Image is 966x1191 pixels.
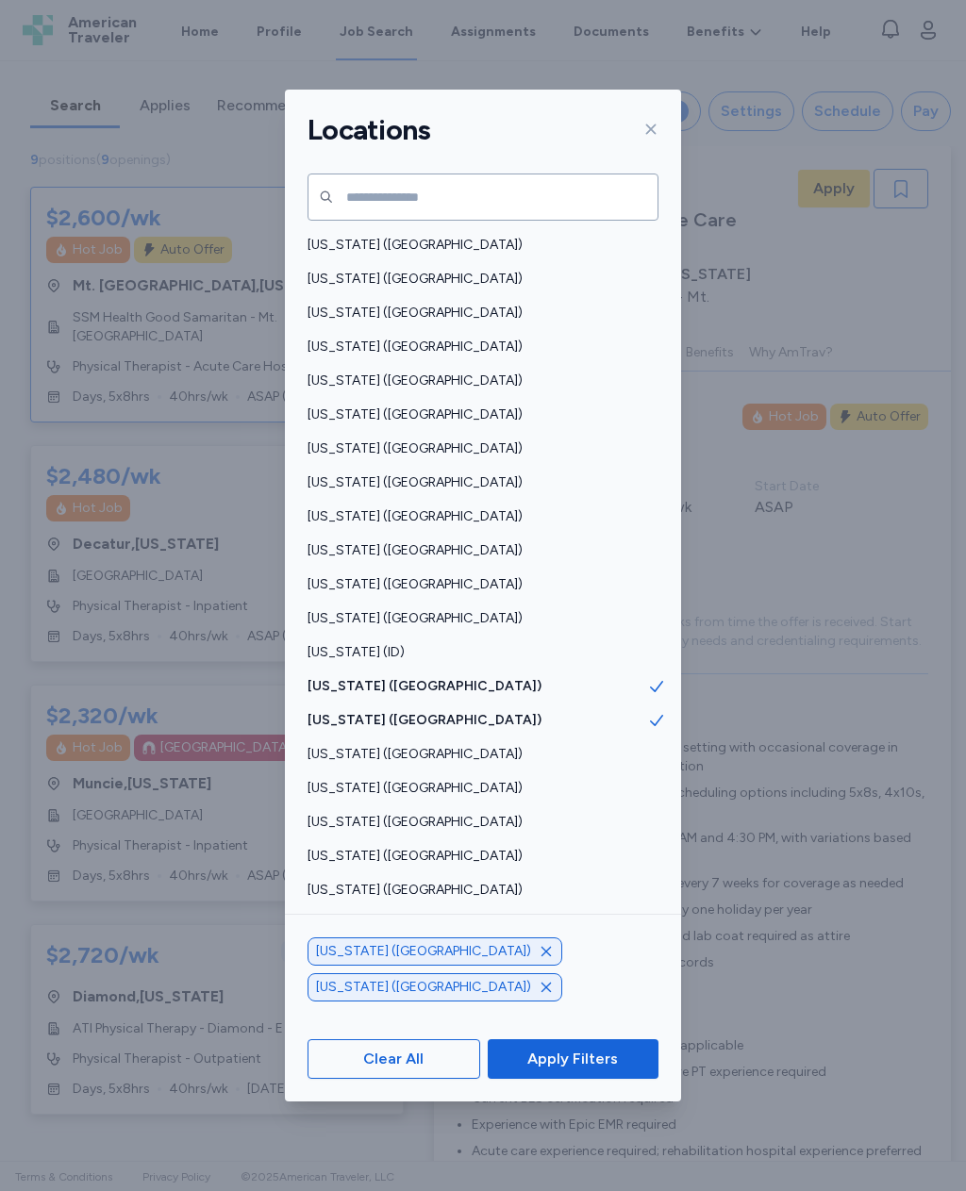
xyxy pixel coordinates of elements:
span: [US_STATE] ([GEOGRAPHIC_DATA]) [308,745,647,764]
span: [US_STATE] ([GEOGRAPHIC_DATA]) [316,978,531,997]
span: [US_STATE] ([GEOGRAPHIC_DATA]) [308,847,647,866]
span: [US_STATE] ([GEOGRAPHIC_DATA]) [308,473,647,492]
span: Clear All [363,1048,424,1070]
span: [US_STATE] ([GEOGRAPHIC_DATA]) [308,338,647,356]
span: [US_STATE] ([GEOGRAPHIC_DATA]) [308,779,647,798]
span: [US_STATE] ([GEOGRAPHIC_DATA]) [308,372,647,390]
span: [US_STATE] ([GEOGRAPHIC_DATA]) [308,575,647,594]
span: [US_STATE] ([GEOGRAPHIC_DATA]) [308,439,647,458]
span: [US_STATE] ([GEOGRAPHIC_DATA]) [308,609,647,628]
span: [US_STATE] ([GEOGRAPHIC_DATA]) [308,405,647,424]
h1: Locations [308,112,430,148]
span: [US_STATE] ([GEOGRAPHIC_DATA]) [308,304,647,323]
span: [US_STATE] ([GEOGRAPHIC_DATA]) [316,942,531,961]
span: [US_STATE] ([GEOGRAPHIC_DATA]) [308,236,647,255]
span: [US_STATE] ([GEOGRAPHIC_DATA]) [308,711,647,730]
span: [US_STATE] ([GEOGRAPHIC_DATA]) [308,507,647,526]
button: Apply Filters [488,1039,658,1079]
span: [US_STATE] ([GEOGRAPHIC_DATA]) [308,677,647,696]
span: [US_STATE] ([GEOGRAPHIC_DATA]) [308,881,647,900]
span: [US_STATE] ([GEOGRAPHIC_DATA]) [308,270,647,289]
span: [US_STATE] ([GEOGRAPHIC_DATA]) [308,541,647,560]
span: [US_STATE] (ID) [308,643,647,662]
span: [US_STATE] ([GEOGRAPHIC_DATA]) [308,813,647,832]
button: Clear All [308,1039,480,1079]
span: Apply Filters [527,1048,618,1070]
